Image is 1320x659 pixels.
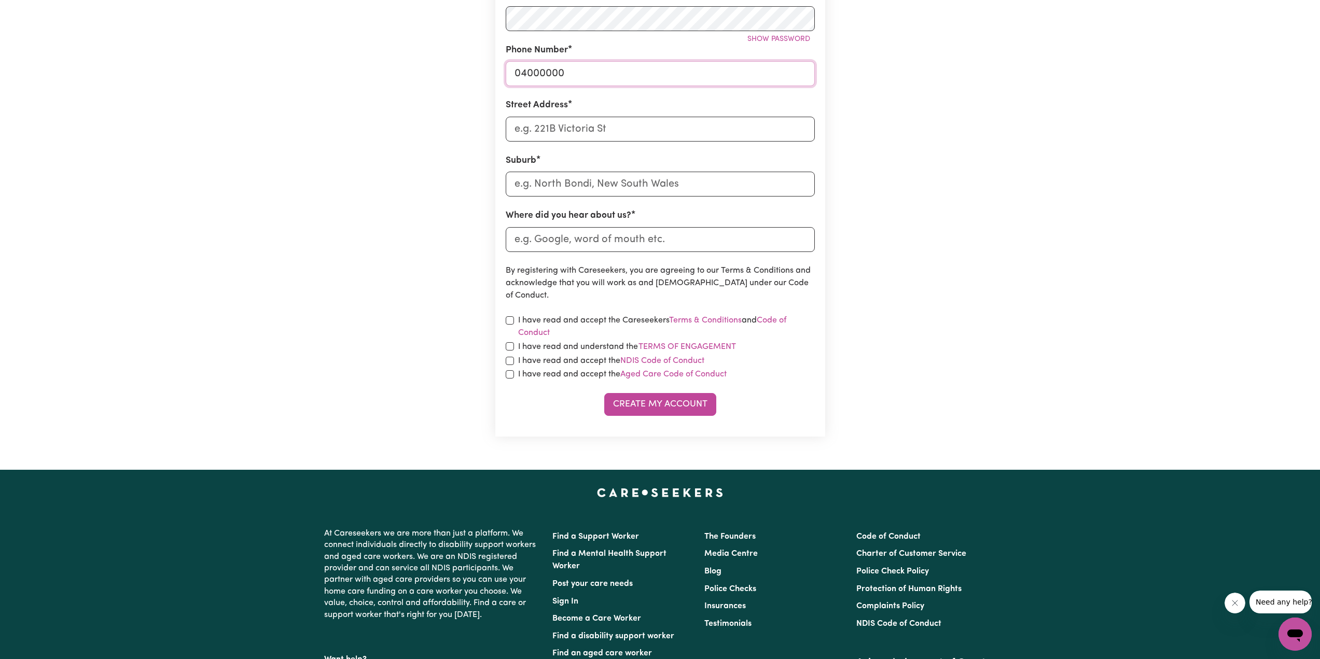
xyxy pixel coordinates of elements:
[552,580,633,588] a: Post your care needs
[506,264,815,302] p: By registering with Careseekers, you are agreeing to our Terms & Conditions and acknowledge that ...
[704,532,756,541] a: The Founders
[747,35,810,43] span: Show password
[856,620,941,628] a: NDIS Code of Conduct
[518,316,786,337] a: Code of Conduct
[704,620,752,628] a: Testimonials
[518,340,737,354] label: I have read and understand the
[506,209,631,222] label: Where did you hear about us?
[620,357,704,365] a: NDIS Code of Conduct
[597,488,723,497] a: Careseekers home page
[552,614,641,623] a: Become a Care Worker
[552,597,578,606] a: Sign In
[620,370,727,378] a: Aged Care Code of Conduct
[506,99,568,112] label: Street Address
[506,61,815,86] input: e.g. 0412 345 678
[324,524,540,625] p: At Careseekers we are more than just a platform. We connect individuals directly to disability su...
[1279,618,1312,651] iframe: Button to launch messaging window
[552,632,674,640] a: Find a disability support worker
[638,340,737,354] button: I have read and understand the
[552,532,639,541] a: Find a Support Worker
[518,355,704,367] label: I have read and accept the
[506,227,815,252] input: e.g. Google, word of mouth etc.
[506,172,815,197] input: e.g. North Bondi, New South Wales
[704,567,721,576] a: Blog
[1225,593,1245,613] iframe: Close message
[856,567,929,576] a: Police Check Policy
[506,117,815,142] input: e.g. 221B Victoria St
[856,550,966,558] a: Charter of Customer Service
[704,602,746,610] a: Insurances
[856,602,924,610] a: Complaints Policy
[669,316,742,325] a: Terms & Conditions
[552,550,666,570] a: Find a Mental Health Support Worker
[604,393,716,416] button: Create My Account
[506,154,536,167] label: Suburb
[856,585,962,593] a: Protection of Human Rights
[743,31,815,47] button: Show password
[552,649,652,657] a: Find an aged care worker
[6,7,63,16] span: Need any help?
[518,368,727,381] label: I have read and accept the
[506,44,568,57] label: Phone Number
[704,550,758,558] a: Media Centre
[518,314,815,339] label: I have read and accept the Careseekers and
[704,585,756,593] a: Police Checks
[856,532,921,541] a: Code of Conduct
[1249,591,1312,613] iframe: Message from company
